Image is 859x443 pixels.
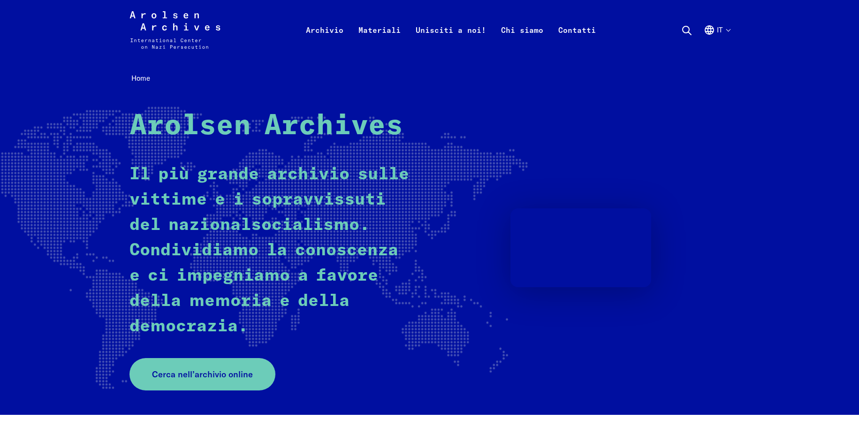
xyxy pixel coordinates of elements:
[704,24,730,58] button: Italiano, selezione lingua
[152,368,253,381] span: Cerca nell’archivio online
[131,74,150,83] span: Home
[351,23,408,60] a: Materiali
[298,11,603,49] nav: Primaria
[298,23,351,60] a: Archivio
[408,23,494,60] a: Unisciti a noi!
[129,112,403,140] strong: Arolsen Archives
[129,162,413,339] p: Il più grande archivio sulle vittime e i sopravvissuti del nazionalsocialismo. Condividiamo la co...
[129,358,275,390] a: Cerca nell’archivio online
[494,23,551,60] a: Chi siamo
[551,23,603,60] a: Contatti
[129,71,730,86] nav: Breadcrumb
